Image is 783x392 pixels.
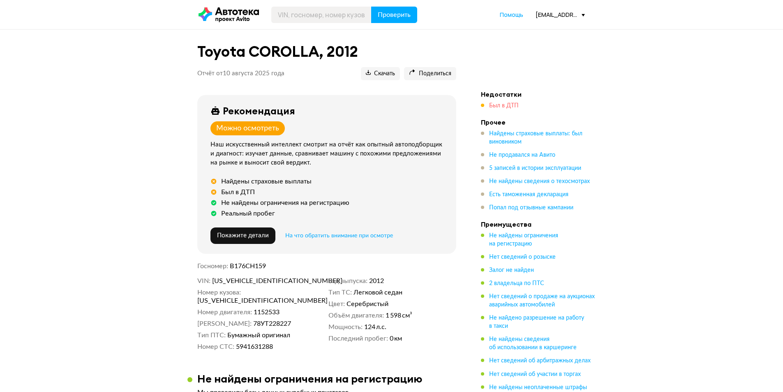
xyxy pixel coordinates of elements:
[253,320,291,328] span: 78УТ228227
[217,232,269,239] span: Покажите детали
[489,371,581,377] span: Нет сведений об участии в торгах
[221,199,349,207] div: Не найдены ограничения на регистрацию
[328,323,363,331] dt: Мощность
[353,288,402,297] span: Легковой седан
[481,90,596,98] h4: Недостатки
[223,105,295,116] div: Рекомендация
[489,254,556,260] span: Нет сведений о розыске
[409,70,451,78] span: Поделиться
[489,233,558,247] span: Не найдены ограничения на регистрацию
[489,267,534,273] span: Залог не найден
[197,43,456,60] h1: Toyota COROLLA, 2012
[271,7,372,23] input: VIN, госномер, номер кузова
[386,311,412,320] span: 1 598 см³
[227,331,290,339] span: Бумажный оригинал
[489,358,591,364] span: Нет сведений об арбитражных делах
[328,334,388,343] dt: Последний пробег
[221,209,275,218] div: Реальный пробег
[197,277,210,285] dt: VIN
[236,343,273,351] span: 5941631288
[197,297,292,305] span: [US_VEHICLE_IDENTIFICATION_NUMBER]
[216,124,279,133] div: Можно осмотреть
[210,140,446,167] div: Наш искусственный интеллект смотрит на отчёт как опытный автоподборщик и диагност: изучает данные...
[489,103,519,109] span: Был в ДТП
[489,315,584,329] span: Не найдено разрешение на работу в такси
[197,343,234,351] dt: Номер СТС
[328,311,384,320] dt: Объём двигателя
[197,308,252,316] dt: Номер двигателя
[481,118,596,126] h4: Прочее
[536,11,585,19] div: [EMAIL_ADDRESS][DOMAIN_NAME]
[489,205,573,211] span: Попал под отзывные кампании
[364,323,386,331] span: 124 л.с.
[285,233,393,239] span: На что обратить внимание при осмотре
[230,263,266,269] span: В176СН159
[221,188,255,196] div: Был в ДТП
[489,336,577,350] span: Не найдены сведения об использовании в каршеринге
[212,277,307,285] span: [US_VEHICLE_IDENTIFICATION_NUMBER]
[197,331,226,339] dt: Тип ПТС
[378,12,411,18] span: Проверить
[328,300,345,308] dt: Цвет
[489,152,555,158] span: Не продавался на Авито
[197,372,423,385] h3: Не найдены ограничения на регистрацию
[197,70,284,78] p: Отчёт от 10 августа 2025 года
[346,300,388,308] span: Серебристый
[489,294,595,308] span: Нет сведений о продаже на аукционах аварийных автомобилей
[500,11,523,19] a: Помощь
[489,179,590,184] span: Не найдены сведения о техосмотрах
[254,308,279,316] span: 1152533
[197,288,241,297] dt: Номер кузова
[328,288,352,297] dt: Тип ТС
[328,277,367,285] dt: Год выпуска
[489,385,587,390] span: Не найдены неоплаченные штрафы
[197,262,228,270] dt: Госномер
[197,320,252,328] dt: [PERSON_NAME]
[221,177,312,186] div: Найдены страховые выплаты
[390,334,402,343] span: 0 км
[369,277,384,285] span: 2012
[489,192,568,197] span: Есть таможенная декларация
[361,67,400,80] button: Скачать
[371,7,417,23] button: Проверить
[489,131,582,145] span: Найдены страховые выплаты: был виновником
[481,220,596,228] h4: Преимущества
[489,281,544,286] span: 2 владельца по ПТС
[500,11,523,19] span: Помощь
[489,165,581,171] span: 5 записей в истории эксплуатации
[404,67,456,80] button: Поделиться
[366,70,395,78] span: Скачать
[210,227,275,244] button: Покажите детали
